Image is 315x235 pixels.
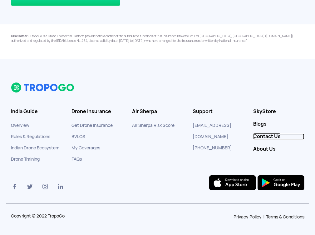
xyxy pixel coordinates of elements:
[234,214,262,220] a: Privacy Policy
[132,122,175,128] a: Air Sherpa Risk Score
[71,156,82,162] a: FAQs
[11,156,40,162] a: Drone Training
[253,108,304,115] a: SkyStore
[11,145,59,151] a: Indian Drone Ecosystem
[6,34,309,43] p: "TropoGo is a Drone Ecosystem Platform provider and a carrier of the outsourced functions of Itus...
[42,183,49,190] img: ic_instagram.svg
[258,175,304,190] img: img_playstore.png
[132,108,183,115] h3: Air Sherpa
[11,108,62,115] h3: India Guide
[71,145,100,151] a: My Coverages
[193,108,244,115] h3: Support
[11,34,29,38] strong: Disclaimer :
[71,108,123,115] h3: Drone Insurance
[193,122,231,139] a: [EMAIL_ADDRESS][DOMAIN_NAME]
[193,145,232,151] a: [PHONE_NUMBER]
[57,183,64,190] img: ic_linkedin.svg
[11,214,77,218] p: Copyright © 2022 TropoGo
[11,122,29,128] a: Overview
[209,175,256,190] img: ios_new.svg
[253,121,304,127] a: Blogs
[11,82,75,93] img: logo
[71,122,113,128] a: Get Drone Insurance
[266,214,304,220] a: Terms & Conditions
[253,146,304,152] a: About Us
[11,183,18,190] img: ic_facebook.svg
[71,134,85,139] a: BVLOS
[253,133,304,140] a: Contact Us
[26,183,34,190] img: ic_twitter.svg
[11,134,50,139] a: Rules & Regulations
